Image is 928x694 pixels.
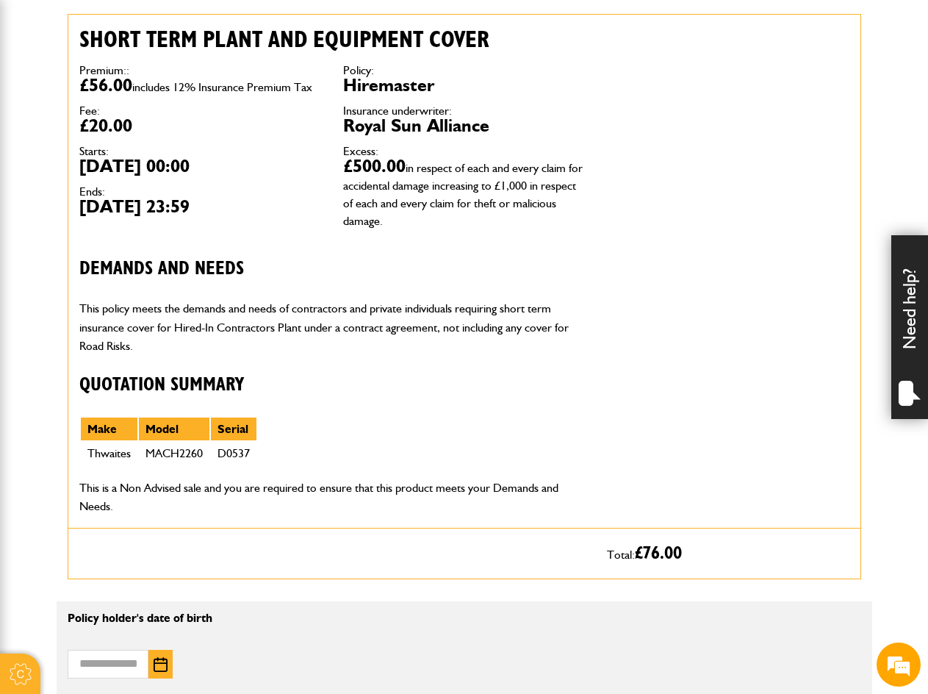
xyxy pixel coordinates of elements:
dd: £56.00 [79,76,321,94]
td: D0537 [210,441,257,466]
th: Model [138,417,210,442]
h3: Demands and needs [79,258,586,281]
dt: Premium:: [79,65,321,76]
input: Enter your email address [19,179,268,212]
span: in respect of each and every claim for accidental damage increasing to £1,000 in respect of each ... [343,161,583,228]
dt: Insurance underwriter: [343,105,585,117]
em: Start Chat [200,453,267,473]
h3: Quotation Summary [79,374,586,397]
td: MACH2260 [138,441,210,466]
dt: Fee: [79,105,321,117]
span: includes 12% Insurance Premium Tax [132,80,312,94]
div: Chat with us now [76,82,247,101]
p: Total: [607,540,849,568]
th: Make [80,417,138,442]
dd: £20.00 [79,117,321,135]
dd: Hiremaster [343,76,585,94]
p: This is a Non Advised sale and you are required to ensure that this product meets your Demands an... [79,479,586,516]
dd: £500.00 [343,157,585,228]
img: d_20077148190_company_1631870298795_20077148190 [25,82,62,102]
dd: [DATE] 23:59 [79,198,321,215]
h2: Short term plant and equipment cover [79,26,586,54]
dt: Excess: [343,146,585,157]
span: £ [635,545,682,562]
td: Thwaites [80,441,138,466]
textarea: Type your message and hit 'Enter' [19,266,268,440]
dt: Starts: [79,146,321,157]
div: Minimize live chat window [241,7,276,43]
dd: [DATE] 00:00 [79,157,321,175]
dd: Royal Sun Alliance [343,117,585,135]
dt: Policy: [343,65,585,76]
input: Enter your phone number [19,223,268,255]
p: Policy holder's date of birth [68,612,861,624]
input: Enter your last name [19,136,268,168]
span: 76.00 [643,545,682,562]
p: This policy meets the demands and needs of contractors and private individuals requiring short te... [79,299,586,356]
th: Serial [210,417,257,442]
dt: Ends: [79,186,321,198]
div: Need help? [891,235,928,419]
img: Choose date [154,657,168,672]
